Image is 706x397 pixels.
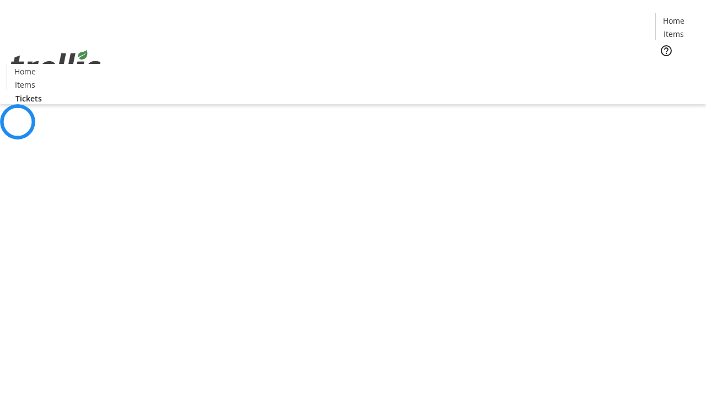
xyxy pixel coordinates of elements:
a: Tickets [655,64,699,76]
span: Tickets [664,64,691,76]
span: Items [15,79,35,90]
a: Items [7,79,42,90]
span: Home [663,15,684,26]
span: Items [664,28,684,40]
a: Tickets [7,93,51,104]
button: Help [655,40,677,62]
a: Home [656,15,691,26]
span: Tickets [15,93,42,104]
a: Items [656,28,691,40]
span: Home [14,66,36,77]
img: Orient E2E Organization ELzzEJYDvm's Logo [7,38,105,93]
a: Home [7,66,42,77]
